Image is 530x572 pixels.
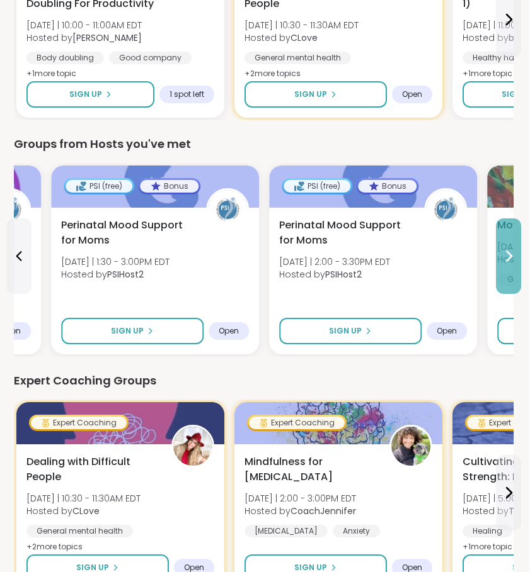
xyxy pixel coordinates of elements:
[402,89,422,99] span: Open
[61,268,170,281] span: Hosted by
[358,180,417,193] div: Bonus
[173,427,212,466] img: CLove
[249,417,345,429] div: Expert Coaching
[279,218,410,248] span: Perinatal Mood Support for Moms
[245,52,351,64] div: General mental health
[26,52,104,64] div: Body doubling
[111,325,144,337] span: Sign Up
[437,326,457,336] span: Open
[325,268,362,281] b: PSIHost2
[26,19,142,31] span: [DATE] | 10:00 - 11:00AM EDT
[279,268,390,281] span: Hosted by
[426,190,465,229] img: PSIHost2
[245,525,328,537] div: [MEDICAL_DATA]
[245,19,359,31] span: [DATE] | 10:30 - 11:30AM EDT
[294,89,327,100] span: Sign Up
[26,492,141,505] span: [DATE] | 10:30 - 11:30AM EDT
[26,505,141,517] span: Hosted by
[61,318,204,344] button: Sign Up
[14,135,514,153] div: Groups from Hosts you've met
[1,326,21,336] span: Open
[66,180,132,193] div: PSI (free)
[219,326,239,336] span: Open
[26,454,158,485] span: Dealing with Difficult People
[69,89,102,100] span: Sign Up
[391,427,430,466] img: CoachJennifer
[329,325,362,337] span: Sign Up
[61,218,192,248] span: Perinatal Mood Support for Moms
[291,505,356,517] b: CoachJennifer
[61,255,170,268] span: [DATE] | 1:30 - 3:00PM EDT
[72,505,100,517] b: CLove
[463,525,512,537] div: Healing
[245,505,356,517] span: Hosted by
[26,31,142,44] span: Hosted by
[26,525,133,537] div: General mental health
[109,52,192,64] div: Good company
[284,180,350,193] div: PSI (free)
[140,180,199,193] div: Bonus
[31,417,127,429] div: Expert Coaching
[107,268,144,281] b: PSIHost2
[208,190,247,229] img: PSIHost2
[245,31,359,44] span: Hosted by
[245,454,376,485] span: Mindfulness for [MEDICAL_DATA]
[72,31,142,44] b: [PERSON_NAME]
[14,372,514,390] div: Expert Coaching Groups
[279,255,390,268] span: [DATE] | 2:00 - 3:30PM EDT
[245,492,356,505] span: [DATE] | 2:00 - 3:00PM EDT
[26,81,154,108] button: Sign Up
[170,89,204,99] span: 1 spot left
[279,318,422,344] button: Sign Up
[245,81,387,108] button: Sign Up
[333,525,380,537] div: Anxiety
[291,31,318,44] b: CLove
